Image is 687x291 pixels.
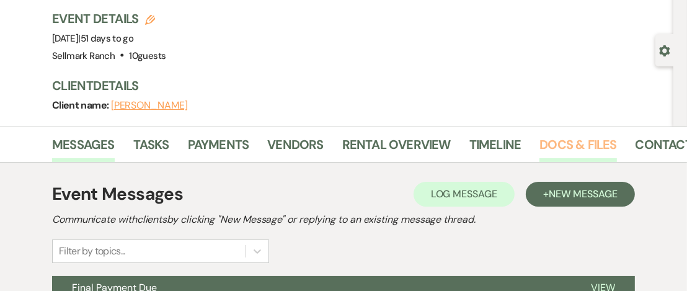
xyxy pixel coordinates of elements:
[549,187,618,200] span: New Message
[81,32,134,45] span: 51 days to go
[52,50,115,62] span: Sellmark Ranch
[59,244,125,259] div: Filter by topics...
[52,77,661,94] h3: Client Details
[52,212,635,227] h2: Communicate with clients by clicking "New Message" or replying to an existing message thread.
[52,10,166,27] h3: Event Details
[52,32,133,45] span: [DATE]
[469,135,521,162] a: Timeline
[526,182,635,207] button: +New Message
[267,135,323,162] a: Vendors
[52,135,115,162] a: Messages
[129,50,166,62] span: 10 guests
[111,101,188,110] button: [PERSON_NAME]
[188,135,249,162] a: Payments
[342,135,451,162] a: Rental Overview
[133,135,169,162] a: Tasks
[52,181,183,207] h1: Event Messages
[659,44,670,56] button: Open lead details
[431,187,497,200] span: Log Message
[52,99,111,112] span: Client name:
[414,182,515,207] button: Log Message
[539,135,616,162] a: Docs & Files
[78,32,133,45] span: |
